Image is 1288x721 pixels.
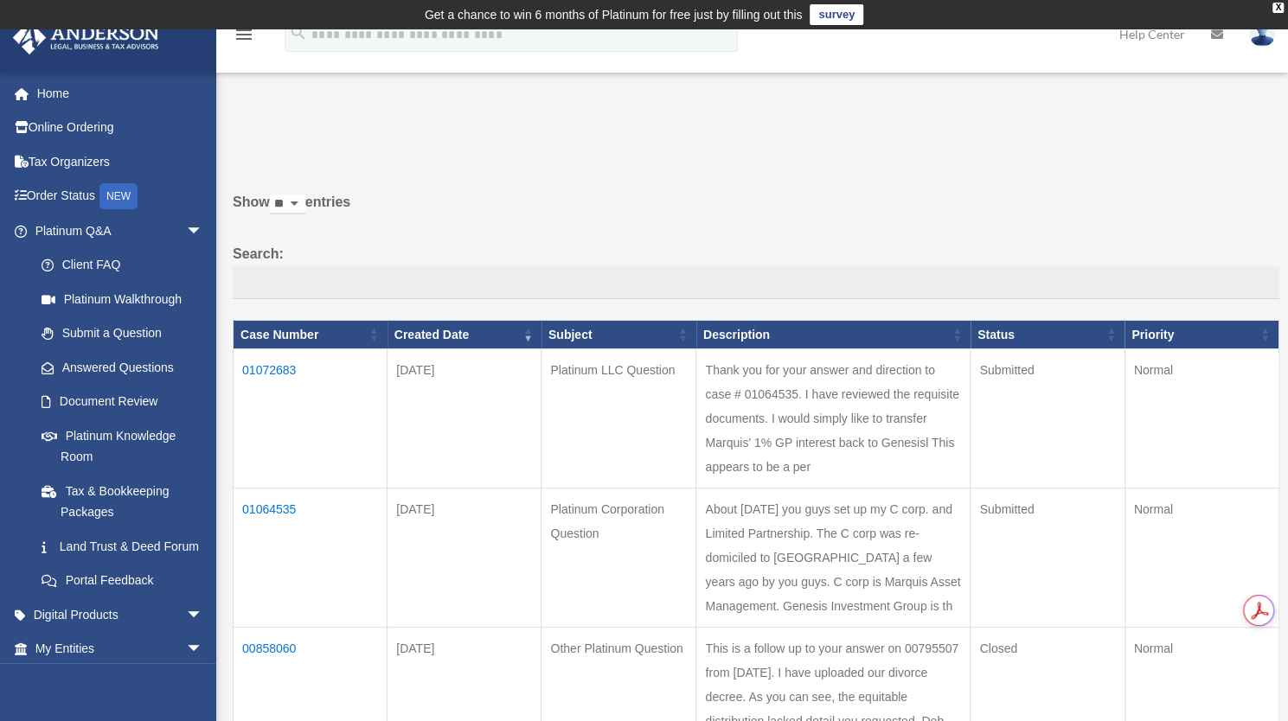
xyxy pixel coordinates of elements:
i: search [289,23,308,42]
td: Submitted [971,488,1125,628]
a: Platinum Knowledge Room [24,418,221,474]
a: Tax Organizers [12,144,229,179]
a: Tax & Bookkeeping Packages [24,474,221,529]
a: Home [12,76,229,111]
th: Subject: activate to sort column ascending [541,320,696,349]
td: Normal [1125,488,1278,628]
select: Showentries [270,195,305,214]
input: Search: [233,266,1279,299]
td: About [DATE] you guys set up my C corp. and Limited Partnership. The C corp was re-domiciled to [... [696,488,971,628]
div: Get a chance to win 6 months of Platinum for free just by filling out this [425,4,803,25]
div: close [1272,3,1284,13]
a: Answered Questions [24,350,212,385]
td: Platinum LLC Question [541,349,696,488]
a: Order StatusNEW [12,179,229,214]
td: Platinum Corporation Question [541,488,696,628]
th: Case Number: activate to sort column ascending [234,320,388,349]
td: Normal [1125,349,1278,488]
img: Anderson Advisors Platinum Portal [8,21,164,54]
a: Platinum Walkthrough [24,282,221,316]
a: Submit a Question [24,316,221,351]
a: Digital Productsarrow_drop_down [12,597,229,632]
a: menu [234,30,254,45]
a: Document Review [24,385,221,419]
i: menu [234,24,254,45]
td: [DATE] [388,349,541,488]
a: Platinum Q&Aarrow_drop_down [12,214,221,248]
td: Submitted [971,349,1125,488]
span: arrow_drop_down [186,632,221,667]
span: arrow_drop_down [186,597,221,633]
th: Created Date: activate to sort column ascending [388,320,541,349]
a: Client FAQ [24,248,221,283]
th: Description: activate to sort column ascending [696,320,971,349]
img: User Pic [1249,22,1275,47]
th: Priority: activate to sort column ascending [1125,320,1278,349]
a: Land Trust & Deed Forum [24,529,221,564]
a: Online Ordering [12,111,229,145]
a: survey [810,4,863,25]
td: 01064535 [234,488,388,628]
td: [DATE] [388,488,541,628]
div: NEW [99,183,138,209]
label: Show entries [233,190,1279,232]
td: Thank you for your answer and direction to case # 01064535. I have reviewed the requisite documen... [696,349,971,488]
a: My Entitiesarrow_drop_down [12,632,229,667]
td: 01072683 [234,349,388,488]
th: Status: activate to sort column ascending [971,320,1125,349]
a: Portal Feedback [24,564,221,598]
label: Search: [233,242,1279,299]
span: arrow_drop_down [186,214,221,249]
